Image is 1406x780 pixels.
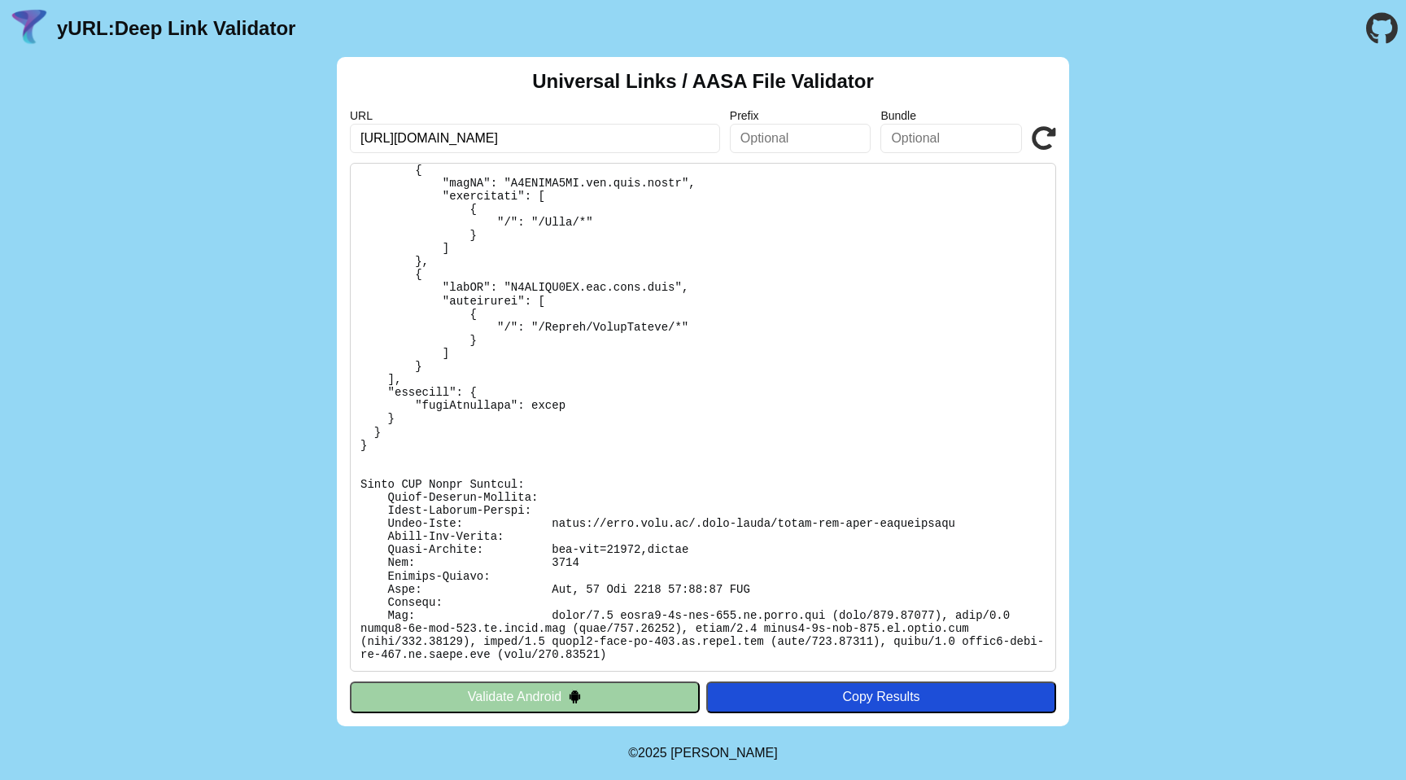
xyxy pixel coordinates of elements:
label: URL [350,109,720,122]
h2: Universal Links / AASA File Validator [532,70,874,93]
a: Michael Ibragimchayev's Personal Site [670,746,778,760]
input: Optional [730,124,871,153]
img: yURL Logo [8,7,50,50]
div: Copy Results [714,690,1048,704]
pre: Lorem ipsu do: sitam://cons.adip.el/.sedd-eiusm/tempo-inc-utla-etdoloremag Al Enimadmi: Veni Quis... [350,163,1056,672]
img: droidIcon.svg [568,690,582,703]
a: yURL:Deep Link Validator [57,17,295,40]
footer: © [628,726,777,780]
input: Required [350,124,720,153]
button: Validate Android [350,681,700,712]
span: 2025 [638,746,667,760]
button: Copy Results [706,681,1056,712]
label: Prefix [730,109,871,122]
label: Bundle [880,109,1022,122]
input: Optional [880,124,1022,153]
